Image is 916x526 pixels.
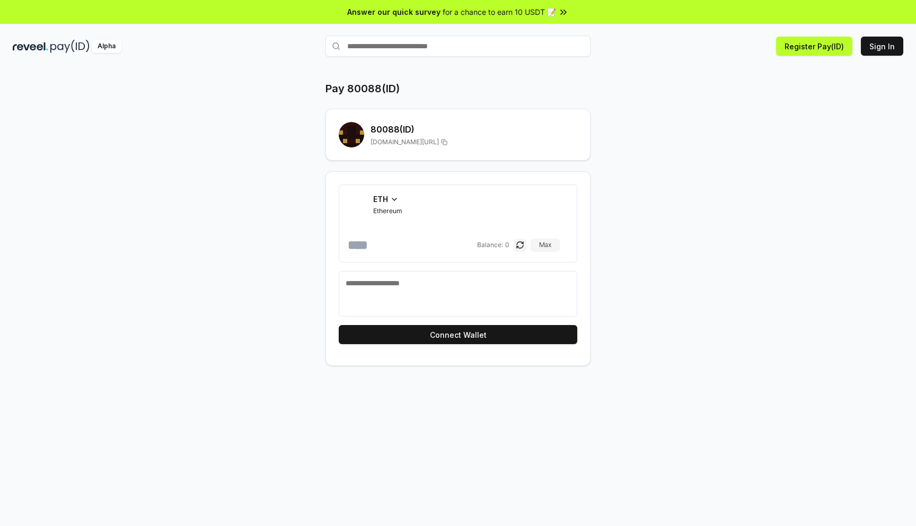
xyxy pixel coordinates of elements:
[50,40,90,53] img: pay_id
[325,81,400,96] h1: Pay 80088(ID)
[371,138,439,146] span: [DOMAIN_NAME][URL]
[371,123,577,136] h2: 80088 (ID)
[92,40,121,53] div: Alpha
[443,6,556,17] span: for a chance to earn 10 USDT 📝
[347,6,441,17] span: Answer our quick survey
[505,241,509,249] span: 0
[13,40,48,53] img: reveel_dark
[339,325,577,344] button: Connect Wallet
[861,37,903,56] button: Sign In
[373,207,402,215] span: Ethereum
[531,239,560,251] button: Max
[776,37,852,56] button: Register Pay(ID)
[373,194,388,205] span: ETH
[477,241,503,249] span: Balance:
